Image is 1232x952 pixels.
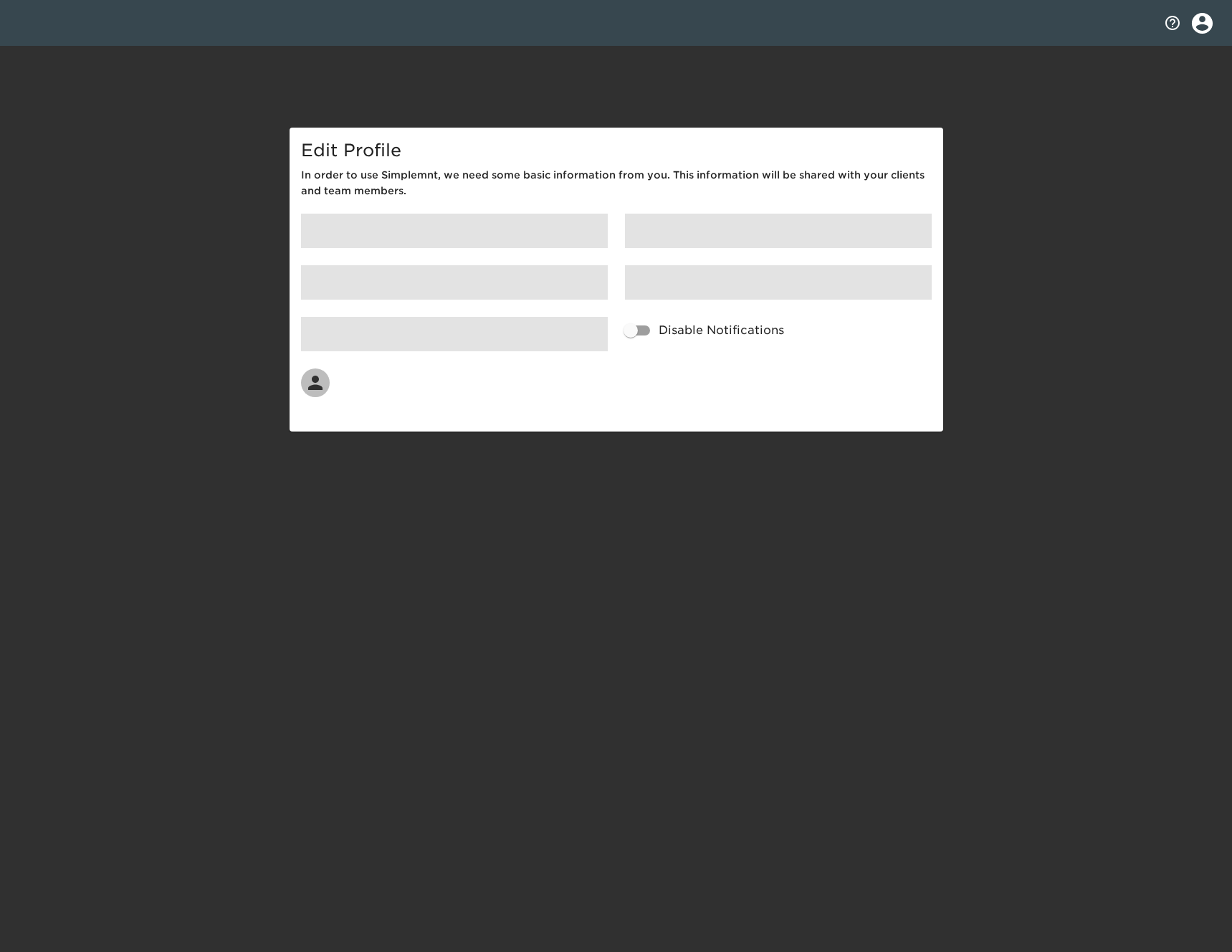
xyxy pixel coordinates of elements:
[659,322,784,339] span: Disable Notifications
[1155,6,1190,40] button: notifications
[292,360,338,406] button: Change Profile Picture
[301,168,932,199] h6: In order to use Simplemnt, we need some basic information from you. This information will be shar...
[301,139,932,162] h5: Edit Profile
[1181,2,1223,44] button: profile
